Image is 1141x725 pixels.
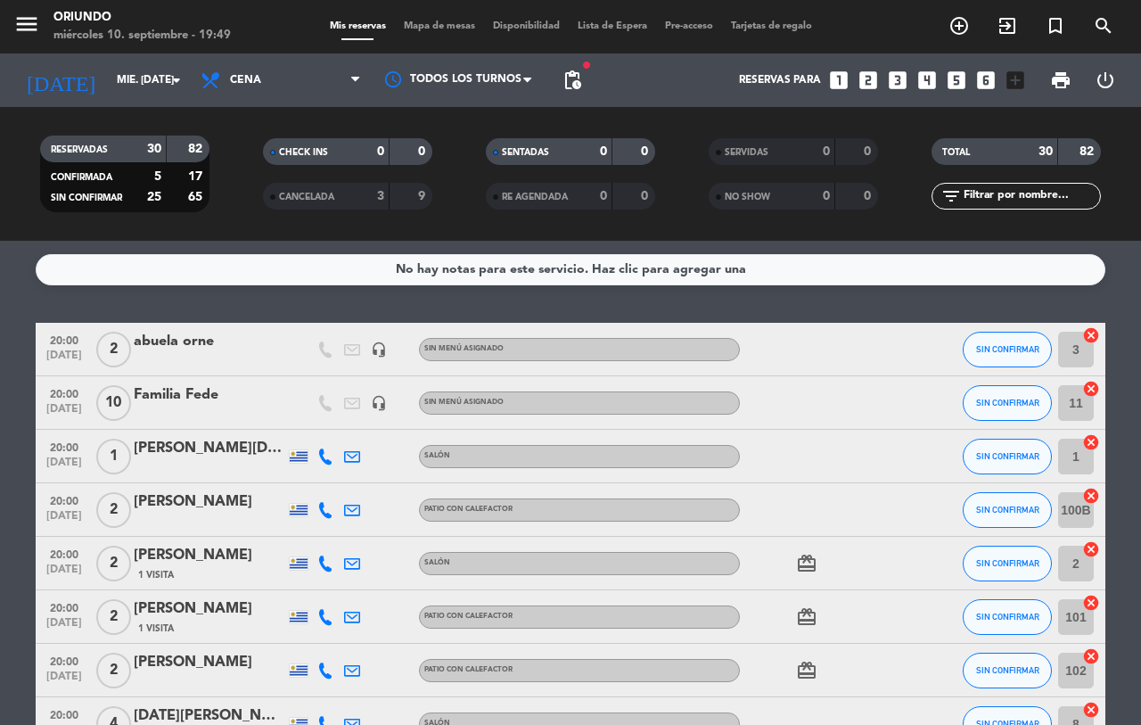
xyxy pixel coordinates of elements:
[134,437,285,460] div: [PERSON_NAME][DATE]
[1082,540,1100,558] i: cancel
[371,395,387,411] i: headset_mic
[424,506,513,513] span: Patio con calefactor
[864,145,874,158] strong: 0
[974,69,997,92] i: looks_6
[823,145,830,158] strong: 0
[42,671,86,691] span: [DATE]
[725,148,768,157] span: SERVIDAS
[940,185,962,207] i: filter_list
[134,544,285,567] div: [PERSON_NAME]
[641,190,652,202] strong: 0
[945,69,968,92] i: looks_5
[42,350,86,370] span: [DATE]
[134,383,285,407] div: Familia Fede
[857,69,880,92] i: looks_two
[147,143,161,155] strong: 30
[51,194,122,202] span: SIN CONFIRMAR
[230,74,261,87] span: Cena
[796,606,817,628] i: card_giftcard
[188,170,206,183] strong: 17
[963,385,1052,421] button: SIN CONFIRMAR
[42,457,86,477] span: [DATE]
[581,60,592,70] span: fiber_manual_record
[1082,433,1100,451] i: cancel
[424,345,504,352] span: Sin menú asignado
[1038,145,1053,158] strong: 30
[1050,70,1071,91] span: print
[42,650,86,671] span: 20:00
[424,666,513,673] span: Patio con calefactor
[42,617,86,638] span: [DATE]
[418,145,429,158] strong: 0
[976,398,1039,408] span: SIN CONFIRMAR
[722,21,821,31] span: Tarjetas de regalo
[656,21,722,31] span: Pre-acceso
[1082,380,1100,398] i: cancel
[976,451,1039,461] span: SIN CONFIRMAR
[1082,326,1100,344] i: cancel
[51,173,112,182] span: CONFIRMADA
[96,332,131,367] span: 2
[42,704,86,724] span: 20:00
[424,613,513,620] span: Patio con calefactor
[138,622,174,636] span: 1 Visita
[502,193,568,202] span: RE AGENDADA
[886,69,909,92] i: looks_3
[424,452,450,459] span: Salón
[976,612,1039,622] span: SIN CONFIRMAR
[188,191,206,203] strong: 65
[424,399,504,406] span: Sin menú asignado
[13,11,40,37] i: menu
[42,436,86,457] span: 20:00
[569,21,656,31] span: Lista de Espera
[823,190,830,202] strong: 0
[864,190,874,202] strong: 0
[377,145,384,158] strong: 0
[154,170,161,183] strong: 5
[96,385,131,421] span: 10
[51,145,108,154] span: RESERVADAS
[42,597,86,617] span: 20:00
[279,193,334,202] span: CANCELADA
[1082,647,1100,665] i: cancel
[138,568,174,582] span: 1 Visita
[134,597,285,621] div: [PERSON_NAME]
[134,330,285,353] div: abuela orne
[42,510,86,531] span: [DATE]
[42,564,86,584] span: [DATE]
[1082,701,1100,719] i: cancel
[976,505,1039,515] span: SIN CONFIRMAR
[96,439,131,474] span: 1
[796,553,817,574] i: card_giftcard
[963,653,1052,688] button: SIN CONFIRMAR
[739,74,821,87] span: Reservas para
[963,599,1052,635] button: SIN CONFIRMAR
[600,190,607,202] strong: 0
[96,492,131,528] span: 2
[796,660,817,681] i: card_giftcard
[188,143,206,155] strong: 82
[13,61,108,100] i: [DATE]
[96,653,131,688] span: 2
[1095,70,1116,91] i: power_settings_new
[484,21,569,31] span: Disponibilidad
[1082,594,1100,612] i: cancel
[134,651,285,674] div: [PERSON_NAME]
[963,332,1052,367] button: SIN CONFIRMAR
[562,70,583,91] span: pending_actions
[948,15,970,37] i: add_circle_outline
[963,492,1052,528] button: SIN CONFIRMAR
[1004,69,1027,92] i: add_box
[725,193,770,202] span: NO SHOW
[42,383,86,403] span: 20:00
[997,15,1018,37] i: exit_to_app
[1083,54,1128,107] div: LOG OUT
[147,191,161,203] strong: 25
[963,546,1052,581] button: SIN CONFIRMAR
[976,344,1039,354] span: SIN CONFIRMAR
[42,403,86,424] span: [DATE]
[279,148,328,157] span: CHECK INS
[1093,15,1114,37] i: search
[1045,15,1066,37] i: turned_in_not
[600,145,607,158] strong: 0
